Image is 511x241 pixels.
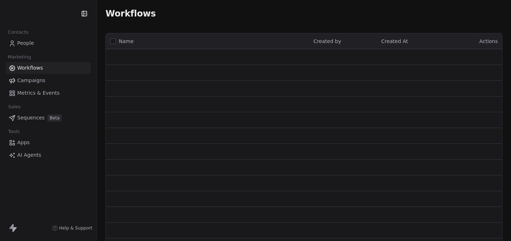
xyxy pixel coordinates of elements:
a: Campaigns [6,75,91,86]
span: People [17,39,34,47]
span: Created At [381,38,408,44]
span: Workflows [106,9,156,19]
a: Apps [6,137,91,148]
a: Metrics & Events [6,87,91,99]
span: Campaigns [17,77,45,84]
span: Help & Support [59,225,92,231]
a: SequencesBeta [6,112,91,124]
span: Apps [17,139,30,146]
a: Help & Support [52,225,92,231]
span: Sequences [17,114,44,122]
span: Tools [5,126,23,137]
a: AI Agents [6,149,91,161]
a: People [6,37,91,49]
span: Beta [47,114,62,122]
span: AI Agents [17,151,41,159]
span: Contacts [5,27,32,38]
span: Metrics & Events [17,89,60,97]
span: Workflows [17,64,43,72]
span: Marketing [5,52,34,62]
span: Actions [479,38,498,44]
span: Created by [313,38,341,44]
span: Sales [5,101,24,112]
a: Workflows [6,62,91,74]
span: Name [119,38,133,45]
